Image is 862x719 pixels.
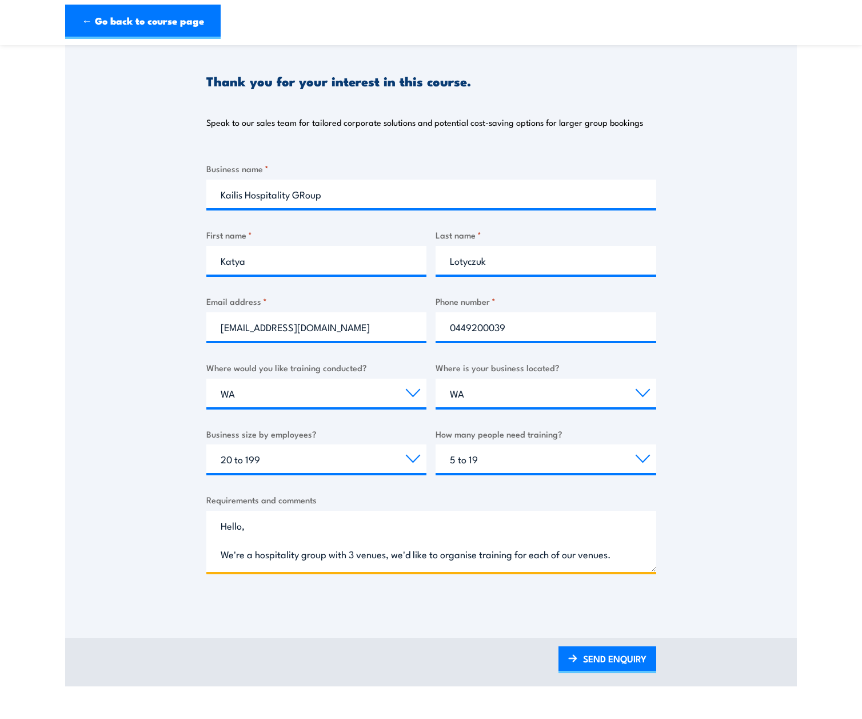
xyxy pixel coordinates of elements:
[65,5,221,39] a: ← Go back to course page
[206,493,656,506] label: Requirements and comments
[206,74,471,88] h3: Thank you for your interest in this course.
[206,117,643,128] p: Speak to our sales team for tailored corporate solutions and potential cost-saving options for la...
[206,295,427,308] label: Email address
[436,427,656,440] label: How many people need training?
[436,295,656,308] label: Phone number
[206,228,427,241] label: First name
[206,361,427,374] label: Where would you like training conducted?
[436,228,656,241] label: Last name
[206,427,427,440] label: Business size by employees?
[436,361,656,374] label: Where is your business located?
[206,162,656,175] label: Business name
[558,646,656,673] a: SEND ENQUIRY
